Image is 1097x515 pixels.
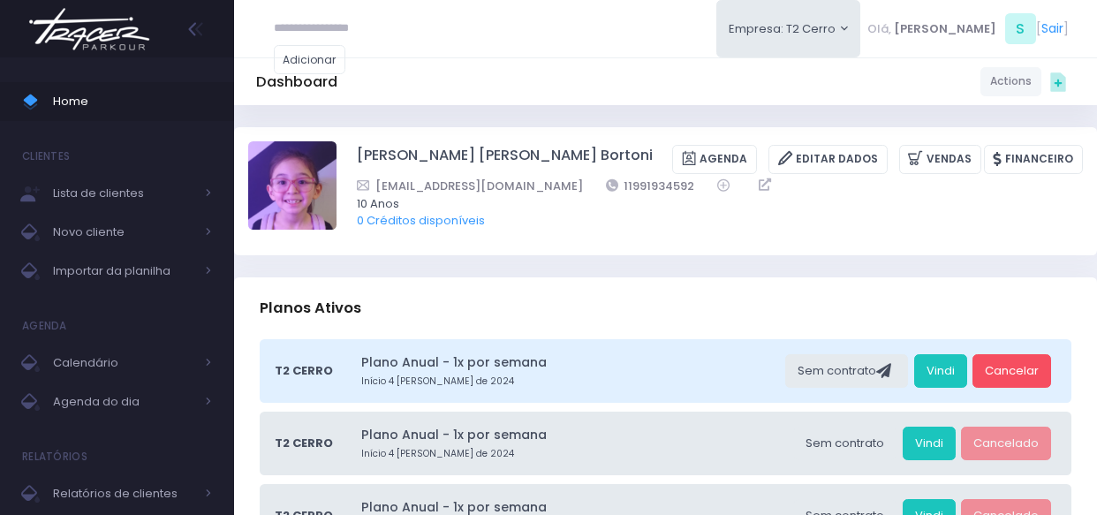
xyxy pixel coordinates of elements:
div: Quick actions [1041,64,1075,98]
span: 10 Anos [357,195,1060,213]
span: Relatórios de clientes [53,482,194,505]
span: Importar da planilha [53,260,194,283]
a: Vendas [899,145,981,174]
a: Plano Anual - 1x por semana [361,353,780,372]
span: Calendário [53,352,194,375]
a: 0 Créditos disponíveis [357,212,485,229]
span: [PERSON_NAME] [894,20,996,38]
a: Adicionar [274,45,346,74]
small: Início 4 [PERSON_NAME] de 2024 [361,447,788,461]
a: Sair [1041,19,1063,38]
h4: Agenda [22,308,67,344]
h4: Relatórios [22,439,87,474]
a: [PERSON_NAME] [PERSON_NAME] Bortoni [357,145,653,174]
a: [EMAIL_ADDRESS][DOMAIN_NAME] [357,177,583,195]
img: Fernanda Akemi Akiyama Bortoni [248,141,337,230]
div: Sem contrato [785,354,908,388]
a: Vindi [903,427,956,460]
span: S [1005,13,1036,44]
h4: Clientes [22,139,70,174]
span: Lista de clientes [53,182,194,205]
label: Alterar foto de perfil [248,141,337,235]
h5: Dashboard [256,73,337,91]
span: Agenda do dia [53,390,194,413]
a: Vindi [914,354,967,388]
h3: Planos Ativos [260,283,361,333]
a: Financeiro [984,145,1083,174]
small: Início 4 [PERSON_NAME] de 2024 [361,375,780,389]
a: Plano Anual - 1x por semana [361,426,788,444]
a: Editar Dados [768,145,888,174]
span: Olá, [867,20,891,38]
div: [ ] [860,9,1075,49]
a: Agenda [672,145,757,174]
a: Cancelar [972,354,1051,388]
div: Sem contrato [793,427,897,460]
span: Novo cliente [53,221,194,244]
a: Actions [980,67,1041,96]
span: T2 Cerro [275,362,333,380]
span: T2 Cerro [275,435,333,452]
a: 11991934592 [606,177,695,195]
span: Home [53,90,212,113]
